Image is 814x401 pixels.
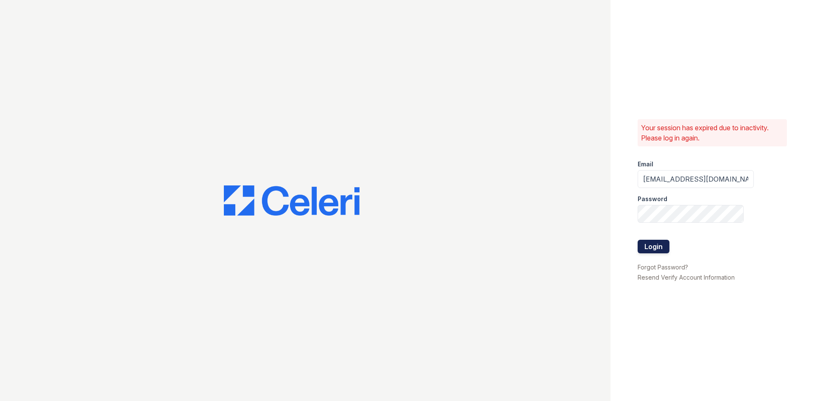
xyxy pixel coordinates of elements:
[638,195,667,203] label: Password
[641,123,783,143] p: Your session has expired due to inactivity. Please log in again.
[638,264,688,271] a: Forgot Password?
[224,185,360,216] img: CE_Logo_Blue-a8612792a0a2168367f1c8372b55b34899dd931a85d93a1a3d3e32e68fde9ad4.png
[638,274,735,281] a: Resend Verify Account Information
[638,240,669,253] button: Login
[638,160,653,168] label: Email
